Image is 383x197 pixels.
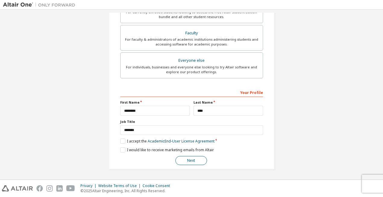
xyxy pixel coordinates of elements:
label: Job Title [120,119,263,124]
label: Last Name [193,100,263,105]
div: Privacy [80,183,98,188]
img: Altair One [3,2,78,8]
img: facebook.svg [36,185,43,192]
img: altair_logo.svg [2,185,33,192]
p: © 2025 Altair Engineering, Inc. All Rights Reserved. [80,188,174,193]
div: For currently enrolled students looking to access the free Altair Student Edition bundle and all ... [124,10,259,19]
label: I would like to receive marketing emails from Altair [120,147,214,152]
label: I accept the [120,139,215,144]
img: youtube.svg [66,185,75,192]
div: Website Terms of Use [98,183,143,188]
div: Faculty [124,29,259,37]
div: For individuals, businesses and everyone else looking to try Altair software and explore our prod... [124,65,259,74]
div: For faculty & administrators of academic institutions administering students and accessing softwa... [124,37,259,47]
div: Everyone else [124,56,259,65]
div: Cookie Consent [143,183,174,188]
label: First Name [120,100,190,105]
div: Your Profile [120,87,263,97]
button: Next [175,156,207,165]
a: Academic End-User License Agreement [148,139,215,144]
img: linkedin.svg [56,185,63,192]
img: instagram.svg [46,185,53,192]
